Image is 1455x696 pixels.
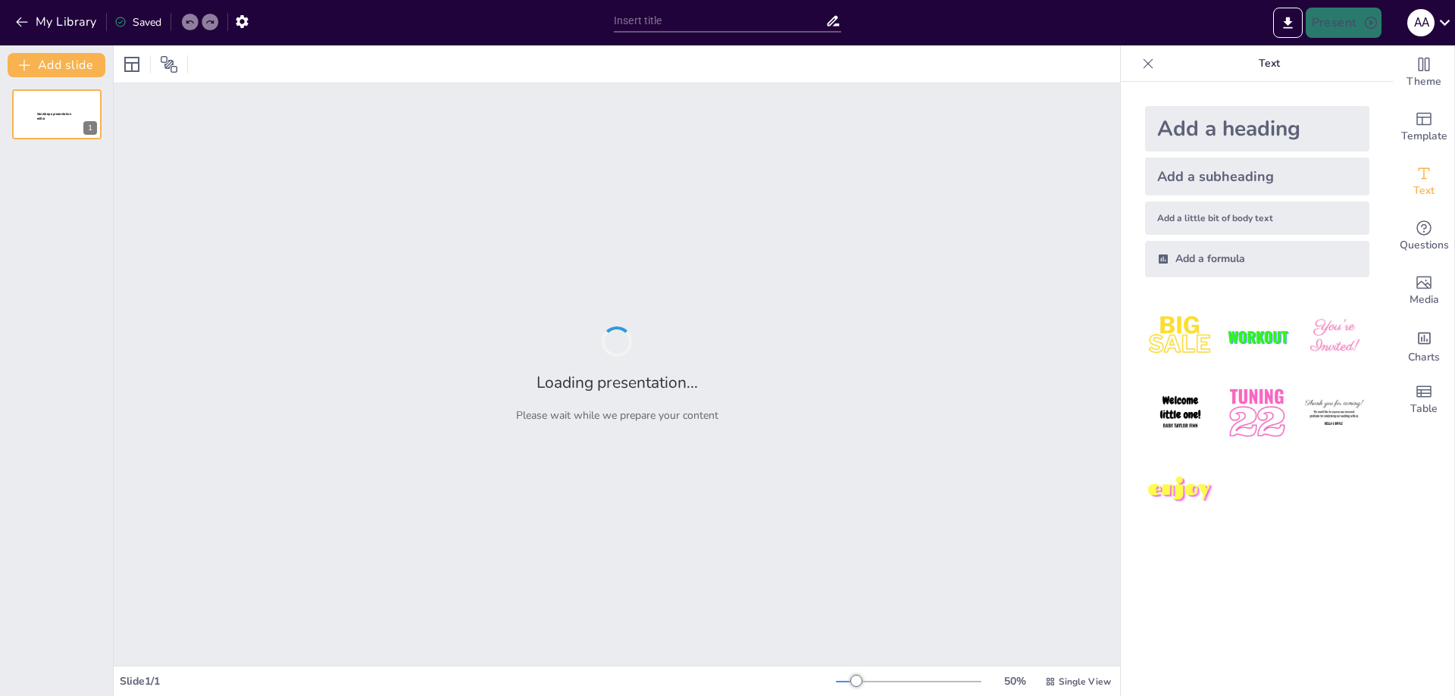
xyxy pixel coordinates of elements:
[8,53,105,77] button: Add slide
[1145,455,1216,526] img: 7.jpeg
[1306,8,1381,38] button: Present
[614,10,825,32] input: Insert title
[1410,292,1439,308] span: Media
[120,674,836,688] div: Slide 1 / 1
[537,372,698,393] h2: Loading presentation...
[1410,401,1438,417] span: Table
[1145,106,1369,151] div: Add a heading
[37,112,71,120] span: Sendsteps presentation editor
[1394,373,1454,427] div: Add a table
[1406,73,1441,90] span: Theme
[1059,676,1111,688] span: Single View
[1408,349,1440,366] span: Charts
[1394,318,1454,373] div: Add charts and graphs
[1394,45,1454,100] div: Change the overall theme
[114,15,161,30] div: Saved
[1394,209,1454,264] div: Get real-time input from your audience
[1407,8,1435,38] button: A A
[1394,100,1454,154] div: Add ready made slides
[516,408,718,423] p: Please wait while we prepare your content
[1401,128,1447,145] span: Template
[1394,154,1454,209] div: Add text boxes
[1299,378,1369,448] img: 6.jpeg
[1145,241,1369,277] div: Add a formula
[1145,201,1369,235] div: Add a little bit of body text
[1413,183,1435,199] span: Text
[1222,301,1292,372] img: 2.jpeg
[120,52,144,76] div: Layout
[1400,237,1449,254] span: Questions
[1160,45,1378,82] p: Text
[1394,264,1454,318] div: Add images, graphics, shapes or video
[1299,301,1369,372] img: 3.jpeg
[12,89,102,139] div: 1
[1273,8,1303,38] button: Export to PowerPoint
[11,10,103,34] button: My Library
[83,121,97,135] div: 1
[1145,378,1216,448] img: 4.jpeg
[997,674,1033,688] div: 50 %
[1407,9,1435,36] div: A A
[160,55,178,73] span: Position
[1222,378,1292,448] img: 5.jpeg
[1145,158,1369,195] div: Add a subheading
[1145,301,1216,372] img: 1.jpeg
